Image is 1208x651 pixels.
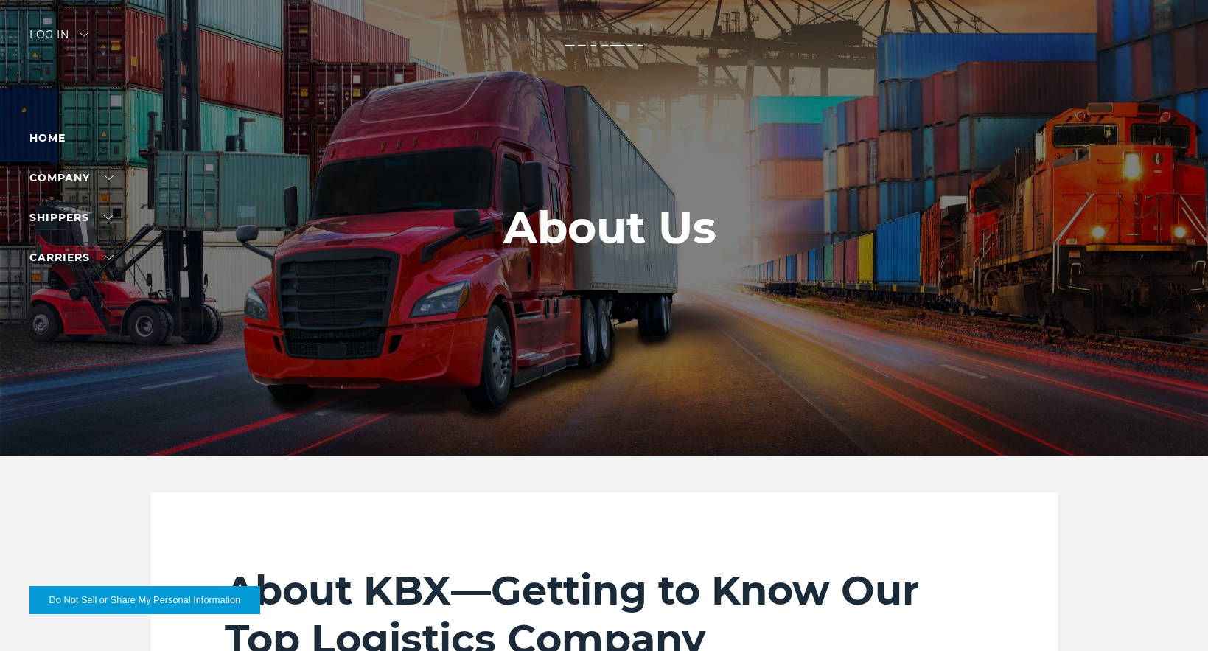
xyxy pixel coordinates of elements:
div: Log in [29,29,88,51]
img: kbx logo [549,29,660,94]
h1: About Us [503,203,716,253]
a: Home [29,131,66,145]
a: Carriers [29,251,114,264]
button: Do Not Sell or Share My Personal Information [29,586,260,614]
a: Company [29,171,114,184]
a: SHIPPERS [29,211,113,224]
img: arrow [80,32,88,37]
